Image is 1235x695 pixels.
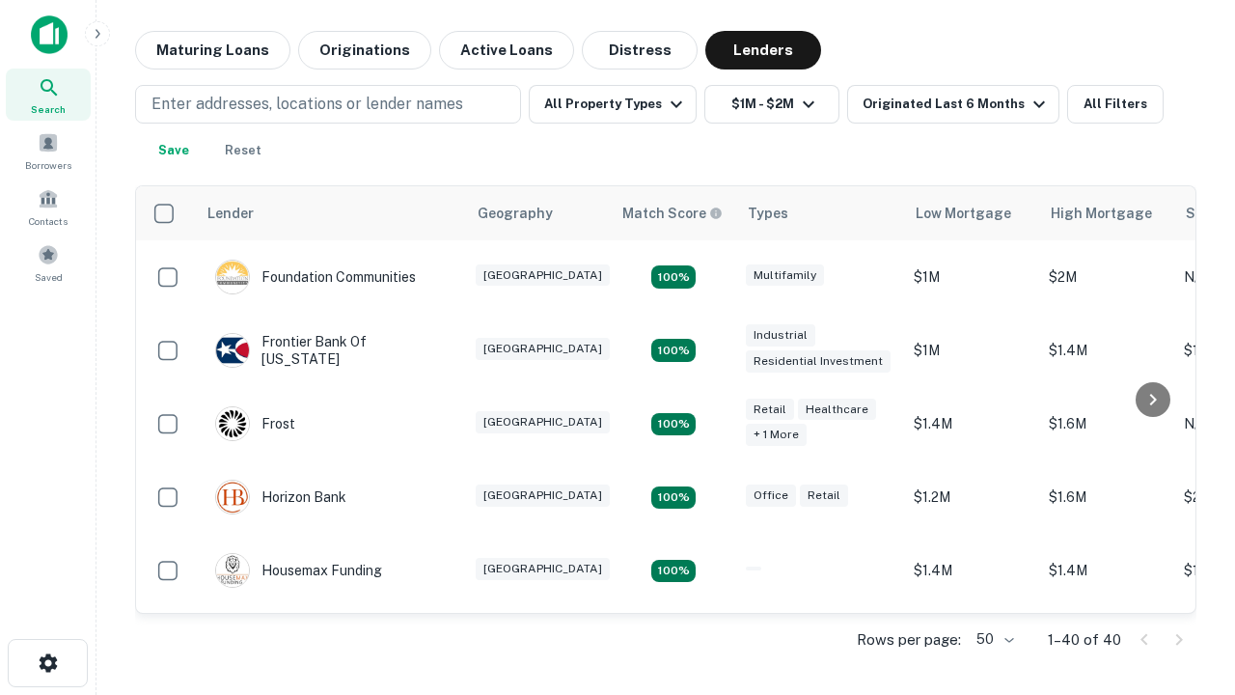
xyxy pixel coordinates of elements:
[476,485,610,507] div: [GEOGRAPHIC_DATA]
[216,407,249,440] img: picture
[216,261,249,293] img: picture
[611,186,736,240] th: Capitalize uses an advanced AI algorithm to match your search with the best lender. The match sco...
[476,558,610,580] div: [GEOGRAPHIC_DATA]
[478,202,553,225] div: Geography
[215,480,346,514] div: Horizon Bank
[1039,186,1174,240] th: High Mortgage
[969,625,1017,653] div: 50
[1039,387,1174,460] td: $1.6M
[847,85,1059,124] button: Originated Last 6 Months
[466,186,611,240] th: Geography
[863,93,1051,116] div: Originated Last 6 Months
[582,31,698,69] button: Distress
[651,560,696,583] div: Matching Properties: 4, hasApolloMatch: undefined
[736,186,904,240] th: Types
[207,202,254,225] div: Lender
[529,85,697,124] button: All Property Types
[857,628,961,652] p: Rows per page:
[622,203,719,224] h6: Match Score
[798,399,876,421] div: Healthcare
[196,186,466,240] th: Lender
[143,131,205,170] button: Save your search to get updates of matches that match your search criteria.
[216,481,249,514] img: picture
[1067,85,1164,124] button: All Filters
[1039,460,1174,534] td: $1.6M
[904,387,1039,460] td: $1.4M
[31,15,68,54] img: capitalize-icon.png
[6,181,91,233] a: Contacts
[651,486,696,510] div: Matching Properties: 4, hasApolloMatch: undefined
[622,203,723,224] div: Capitalize uses an advanced AI algorithm to match your search with the best lender. The match sco...
[1048,628,1121,652] p: 1–40 of 40
[31,101,66,117] span: Search
[651,413,696,436] div: Matching Properties: 4, hasApolloMatch: undefined
[1039,534,1174,607] td: $1.4M
[1051,202,1152,225] div: High Mortgage
[476,411,610,433] div: [GEOGRAPHIC_DATA]
[651,265,696,289] div: Matching Properties: 4, hasApolloMatch: undefined
[135,85,521,124] button: Enter addresses, locations or lender names
[746,350,891,373] div: Residential Investment
[746,399,794,421] div: Retail
[916,202,1011,225] div: Low Mortgage
[298,31,431,69] button: Originations
[135,31,290,69] button: Maturing Loans
[6,236,91,289] a: Saved
[904,186,1039,240] th: Low Mortgage
[904,534,1039,607] td: $1.4M
[1139,479,1235,571] iframe: Chat Widget
[6,69,91,121] a: Search
[476,264,610,287] div: [GEOGRAPHIC_DATA]
[904,240,1039,314] td: $1M
[651,339,696,362] div: Matching Properties: 4, hasApolloMatch: undefined
[904,460,1039,534] td: $1.2M
[476,338,610,360] div: [GEOGRAPHIC_DATA]
[705,31,821,69] button: Lenders
[746,324,815,347] div: Industrial
[1039,314,1174,387] td: $1.4M
[6,125,91,177] a: Borrowers
[1039,240,1174,314] td: $2M
[746,264,824,287] div: Multifamily
[215,553,382,588] div: Housemax Funding
[904,314,1039,387] td: $1M
[746,485,796,507] div: Office
[904,607,1039,681] td: $1.4M
[746,424,807,446] div: + 1 more
[29,213,68,229] span: Contacts
[216,334,249,367] img: picture
[215,260,416,294] div: Foundation Communities
[216,554,249,587] img: picture
[215,333,447,368] div: Frontier Bank Of [US_STATE]
[212,131,274,170] button: Reset
[800,485,848,507] div: Retail
[151,93,463,116] p: Enter addresses, locations or lender names
[748,202,788,225] div: Types
[439,31,574,69] button: Active Loans
[1039,607,1174,681] td: $1.6M
[35,269,63,285] span: Saved
[25,157,71,173] span: Borrowers
[704,85,839,124] button: $1M - $2M
[215,406,295,441] div: Frost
